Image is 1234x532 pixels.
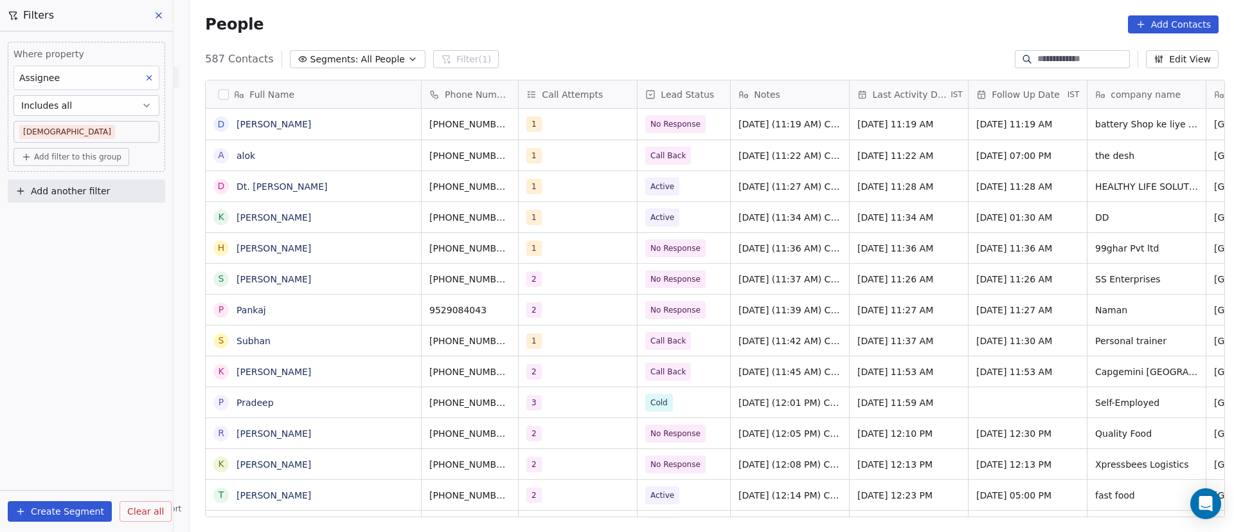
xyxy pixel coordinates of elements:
[219,457,224,471] div: k
[429,180,510,193] span: [PHONE_NUMBER]
[951,89,963,100] span: IST
[433,50,499,68] button: Filter(1)
[738,365,841,378] span: [DATE] (11:45 AM) Customer requested time till this weekend so he can discuss details with partne...
[857,427,960,440] span: [DATE] 12:10 PM
[219,488,224,502] div: T
[738,335,841,347] span: [DATE] (11:42 AM) Customer requested call back in next one hour. [DATE] (11:36 AM) Customer is in...
[650,365,686,378] span: Call Back
[1190,488,1221,519] div: Open Intercom Messenger
[1087,80,1206,108] div: company name
[873,88,949,101] span: Last Activity Date
[738,273,841,286] span: [DATE] (11:37 AM) Customer did not answered call, WhatsApp details shared. [DATE] (11:25 AM) Cust...
[526,457,542,472] span: 2
[429,273,510,286] span: [PHONE_NUMBER]
[650,396,668,409] span: Cold
[650,335,686,347] span: Call Back
[526,148,542,163] span: 1
[857,149,960,162] span: [DATE] 11:22 AM
[219,396,224,409] div: P
[650,242,701,255] span: No Response
[526,302,542,318] span: 2
[1095,211,1198,224] span: DD
[976,118,1079,131] span: [DATE] 11:19 AM
[857,118,960,131] span: [DATE] 11:19 AM
[526,210,542,225] span: 1
[857,273,960,286] span: [DATE] 11:26 AM
[542,88,603,101] span: Call Attempts
[219,272,224,286] div: S
[1068,89,1080,100] span: IST
[205,51,273,67] span: 587 Contacts
[422,80,518,108] div: Phone Number
[429,489,510,502] span: [PHONE_NUMBER]
[738,427,841,440] span: [DATE] (12:05 PM) Customer wish requested to send details to his Son's number ([PHONE_NUMBER]). W...
[526,116,542,132] span: 1
[429,304,510,316] span: 9529084043
[857,211,960,224] span: [DATE] 11:34 AM
[429,335,510,347] span: [PHONE_NUMBER]
[526,488,542,503] span: 2
[218,179,225,193] div: D
[237,428,311,439] a: [PERSON_NAME]
[1095,242,1198,255] span: 99ghar Pvt ltd
[857,242,960,255] span: [DATE] 11:36 AM
[1095,427,1198,440] span: Quality Food
[650,180,674,193] span: Active
[526,395,542,410] span: 3
[526,271,542,287] span: 2
[526,333,542,349] span: 1
[310,53,359,66] span: Segments:
[237,119,311,129] a: [PERSON_NAME]
[1111,88,1181,101] span: company name
[857,335,960,347] span: [DATE] 11:37 AM
[976,458,1079,471] span: [DATE] 12:13 PM
[1095,489,1198,502] span: fast food
[850,80,968,108] div: Last Activity DateIST
[976,211,1079,224] span: [DATE] 01:30 AM
[429,396,510,409] span: [PHONE_NUMBER]
[219,334,224,347] div: S
[650,489,674,502] span: Active
[1095,365,1198,378] span: Capgemini [GEOGRAPHIC_DATA]
[992,88,1059,101] span: Follow Up Date
[661,88,714,101] span: Lead Status
[237,243,311,253] a: [PERSON_NAME]
[1128,15,1219,33] button: Add Contacts
[237,181,327,192] a: Dt. [PERSON_NAME]
[218,241,225,255] div: H
[738,242,841,255] span: [DATE] (11:36 AM) Customer did not answered call, WhatsApp details shared.
[429,458,510,471] span: [PHONE_NUMBER]
[976,180,1079,193] span: [DATE] 11:28 AM
[1095,304,1198,316] span: Naman
[445,88,510,101] span: Phone Number
[205,15,264,34] span: People
[738,180,841,193] span: [DATE] (11:27 AM) Customer requested for details and after checking he will connect. Whatsapp det...
[638,80,730,108] div: Lead Status
[237,305,266,315] a: Pankaj
[650,273,701,286] span: No Response
[976,149,1079,162] span: [DATE] 07:00 PM
[237,336,271,346] a: Subhan
[237,459,311,470] a: [PERSON_NAME]
[976,427,1079,440] span: [DATE] 12:30 PM
[857,180,960,193] span: [DATE] 11:28 AM
[650,304,701,316] span: No Response
[738,396,841,409] span: [DATE] (12:01 PM) Customer said he didn't require and mentioned not to call. Hence marked cold. [...
[976,242,1079,255] span: [DATE] 11:36 AM
[429,149,510,162] span: [PHONE_NUMBER]
[429,242,510,255] span: [PHONE_NUMBER]
[429,427,510,440] span: [PHONE_NUMBER]
[857,365,960,378] span: [DATE] 11:53 AM
[1095,273,1198,286] span: SS Enterprises
[526,364,542,380] span: 2
[650,458,701,471] span: No Response
[206,109,422,518] div: grid
[969,80,1087,108] div: Follow Up DateIST
[976,273,1079,286] span: [DATE] 11:26 AM
[1146,50,1219,68] button: Edit View
[429,211,510,224] span: [PHONE_NUMBER]
[731,80,849,108] div: Notes
[1095,335,1198,347] span: Personal trainer
[1095,118,1198,131] span: battery Shop ke liye machine chahie oven vagaira [PERSON_NAME] karne ke liye
[650,211,674,224] span: Active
